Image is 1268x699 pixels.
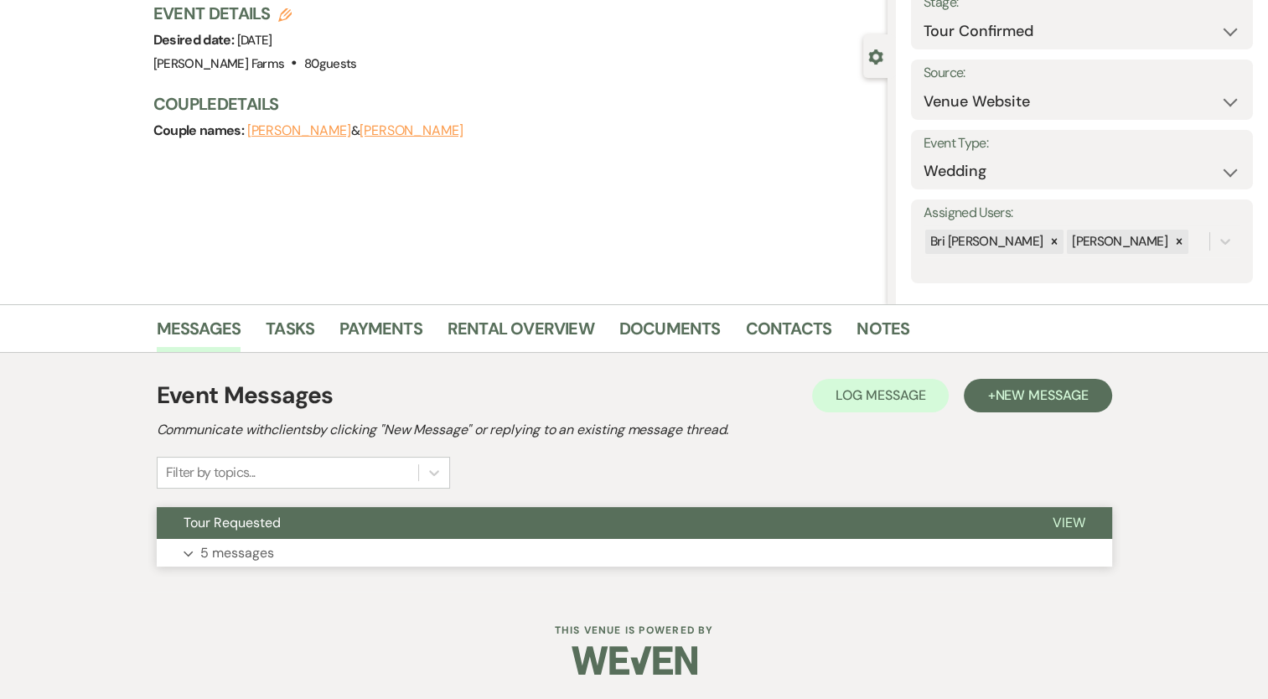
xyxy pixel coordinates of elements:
a: Documents [619,315,721,352]
span: Log Message [836,386,925,404]
label: Source: [924,61,1240,85]
div: [PERSON_NAME] [1067,230,1170,254]
button: View [1026,507,1112,539]
button: 5 messages [157,539,1112,567]
img: Weven Logo [572,631,697,690]
button: Tour Requested [157,507,1026,539]
button: +New Message [964,379,1111,412]
span: [PERSON_NAME] Farms [153,55,285,72]
h1: Event Messages [157,378,334,413]
span: Desired date: [153,31,237,49]
h3: Event Details [153,2,357,25]
button: [PERSON_NAME] [247,124,351,137]
p: 5 messages [200,542,274,564]
div: Bri [PERSON_NAME] [925,230,1045,254]
button: Close lead details [868,48,883,64]
a: Tasks [266,315,314,352]
label: Assigned Users: [924,201,1240,225]
span: 80 guests [304,55,357,72]
span: New Message [995,386,1088,404]
span: Tour Requested [184,514,281,531]
a: Messages [157,315,241,352]
span: View [1053,514,1085,531]
button: Log Message [812,379,949,412]
h2: Communicate with clients by clicking "New Message" or replying to an existing message thread. [157,420,1112,440]
a: Notes [857,315,909,352]
a: Payments [339,315,422,352]
div: Filter by topics... [166,463,256,483]
span: Couple names: [153,122,247,139]
a: Contacts [746,315,832,352]
span: [DATE] [237,32,272,49]
a: Rental Overview [448,315,594,352]
span: & [247,122,463,139]
button: [PERSON_NAME] [360,124,463,137]
label: Event Type: [924,132,1240,156]
h3: Couple Details [153,92,872,116]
